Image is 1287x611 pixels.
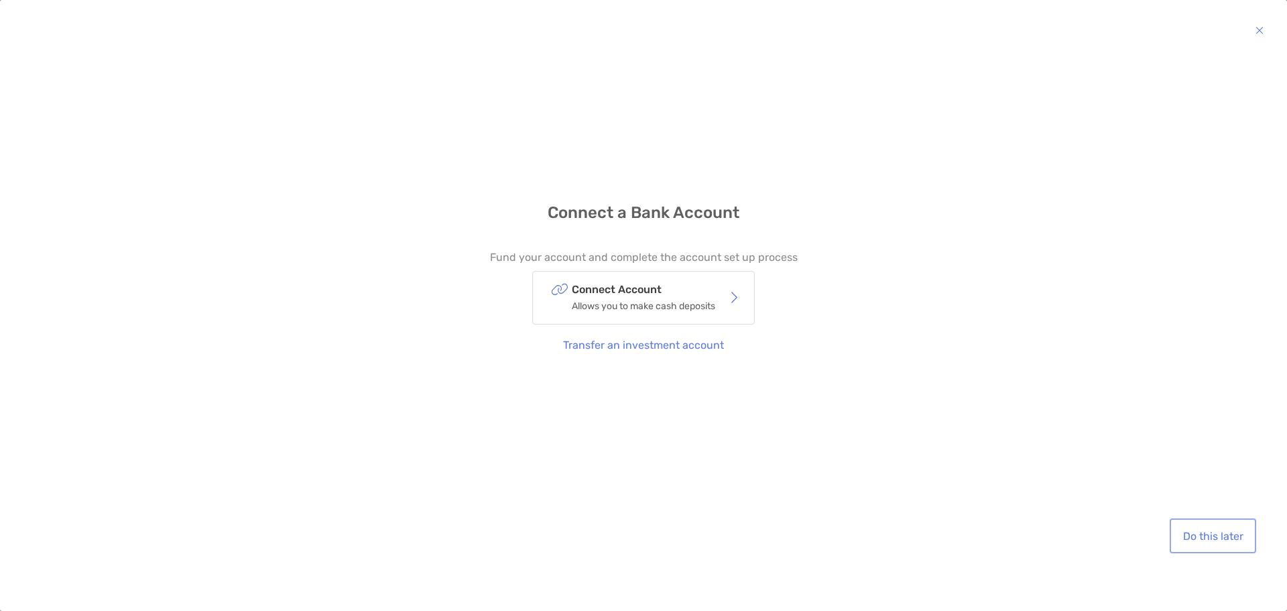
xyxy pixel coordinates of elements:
[553,330,735,359] button: Transfer an investment account
[572,298,715,315] p: Allows you to make cash deposits
[490,249,798,266] p: Fund your account and complete the account set up process
[1255,22,1264,38] img: button icon
[572,281,715,298] p: Connect Account
[532,271,755,325] button: Connect AccountAllows you to make cash deposits
[548,203,739,223] h4: Connect a Bank Account
[1172,521,1253,551] button: Do this later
